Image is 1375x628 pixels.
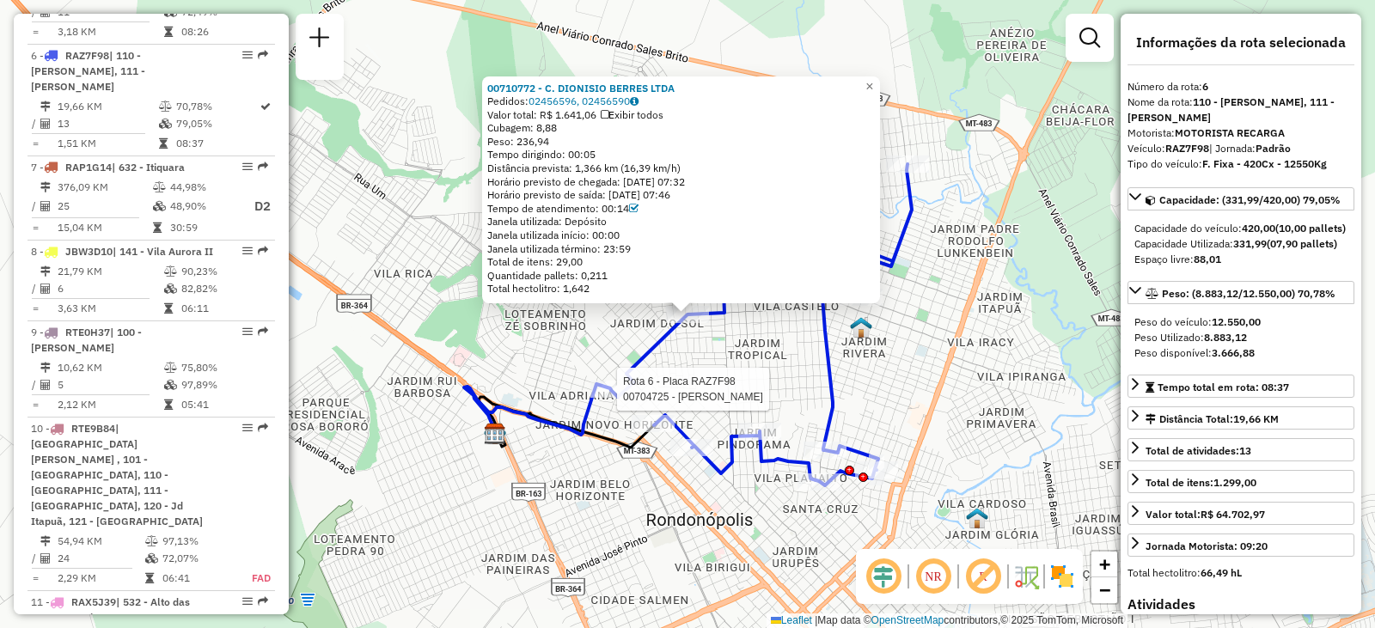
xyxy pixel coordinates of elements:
[1127,187,1354,210] a: Capacidade: (331,99/420,00) 79,05%
[1213,476,1256,489] strong: 1.299,00
[1091,552,1117,577] a: Zoom in
[1134,221,1347,236] div: Capacidade do veículo:
[1175,126,1285,139] strong: MOTORISTA RECARGA
[630,96,639,107] i: Observações
[302,21,337,59] a: Nova sessão e pesquisa
[242,246,253,256] em: Opções
[31,23,40,40] td: =
[258,246,268,256] em: Rota exportada
[1256,142,1291,155] strong: Padrão
[487,108,875,122] div: Valor total: R$ 1.641,06
[240,197,271,216] p: D2
[31,49,145,93] span: | 110 - [PERSON_NAME], 111 - [PERSON_NAME]
[40,101,51,112] i: Distância Total
[31,376,40,393] td: /
[57,396,163,413] td: 2,12 KM
[31,219,40,236] td: =
[57,23,163,40] td: 3,18 KM
[159,101,172,112] i: % de utilização do peso
[153,223,162,233] i: Tempo total em rota
[57,280,163,297] td: 6
[601,108,663,121] span: Exibir todos
[962,556,1004,597] span: Exibir rótulo
[487,282,875,296] div: Total hectolitro: 1,642
[164,27,173,37] i: Tempo total em rota
[487,188,875,202] div: Horário previsto de saída: [DATE] 07:46
[31,115,40,132] td: /
[258,50,268,60] em: Rota exportada
[1209,142,1291,155] span: | Jornada:
[1127,34,1354,51] h4: Informações da rota selecionada
[1194,253,1221,265] strong: 88,01
[1146,507,1265,522] div: Valor total:
[1127,438,1354,461] a: Total de atividades:13
[180,23,267,40] td: 08:26
[242,596,253,607] em: Opções
[159,138,168,149] i: Tempo total em rota
[57,135,158,152] td: 1,51 KM
[71,422,115,435] span: RTE9B84
[487,255,875,269] div: Total de itens: 29,00
[65,326,110,338] span: RTE0H37
[1162,287,1335,300] span: Peso: (8.883,12/12.550,00) 70,78%
[487,82,675,95] a: 00710772 - C. DIONISIO BERRES LTDA
[260,101,271,112] i: Rota otimizada
[1127,95,1335,124] strong: 110 - [PERSON_NAME], 111 - [PERSON_NAME]
[1127,95,1354,125] div: Nome da rota:
[242,162,253,172] em: Opções
[57,219,152,236] td: 15,04 KM
[164,399,173,410] i: Tempo total em rota
[31,396,40,413] td: =
[169,196,238,217] td: 48,90%
[31,326,142,354] span: 9 -
[1134,345,1347,361] div: Peso disponível:
[487,242,875,256] div: Janela utilizada término: 23:59
[1134,252,1347,267] div: Espaço livre:
[31,422,203,527] span: | [GEOGRAPHIC_DATA][PERSON_NAME] , 101 - [GEOGRAPHIC_DATA], 110 - [GEOGRAPHIC_DATA], 111 - [GEOGR...
[487,95,875,108] div: Pedidos:
[153,201,166,211] i: % de utilização da cubagem
[40,266,51,277] i: Distância Total
[65,245,113,258] span: JBW3D10
[1202,80,1208,93] strong: 6
[1201,566,1242,579] strong: 66,49 hL
[233,570,272,587] td: FAD
[164,284,177,294] i: % de utilização da cubagem
[487,269,875,283] div: Quantidade pallets: 0,211
[1134,315,1261,328] span: Peso do veículo:
[1127,406,1354,430] a: Distância Total:19,66 KM
[169,219,238,236] td: 30:59
[1127,502,1354,525] a: Valor total:R$ 64.702,97
[31,422,203,527] span: 10 -
[1127,565,1354,581] div: Total hectolitro:
[113,245,213,258] span: | 141 - Vila Aurora II
[57,263,163,280] td: 21,79 KM
[71,595,116,608] span: RAX5J39
[40,182,51,192] i: Distância Total
[1127,125,1354,141] div: Motorista:
[1275,222,1346,235] strong: (10,00 pallets)
[871,614,944,626] a: OpenStreetMap
[1072,21,1107,55] a: Exibir filtros
[180,280,267,297] td: 82,82%
[1267,237,1337,250] strong: (07,90 pallets)
[31,245,213,258] span: 8 -
[1048,563,1076,590] img: Exibir/Ocultar setores
[1242,222,1275,235] strong: 420,00
[180,359,267,376] td: 75,80%
[1012,563,1040,590] img: Fluxo de ruas
[258,423,268,433] em: Rota exportada
[31,300,40,317] td: =
[57,359,163,376] td: 10,62 KM
[1233,412,1279,425] span: 19,66 KM
[1212,346,1255,359] strong: 3.666,88
[40,536,51,546] i: Distância Total
[487,229,875,242] div: Janela utilizada início: 00:00
[487,162,875,175] div: Distância prevista: 1,366 km (16,39 km/h)
[40,201,51,211] i: Total de Atividades
[175,135,259,152] td: 08:37
[164,303,173,314] i: Tempo total em rota
[258,326,268,337] em: Rota exportada
[40,363,51,373] i: Distância Total
[159,119,172,129] i: % de utilização da cubagem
